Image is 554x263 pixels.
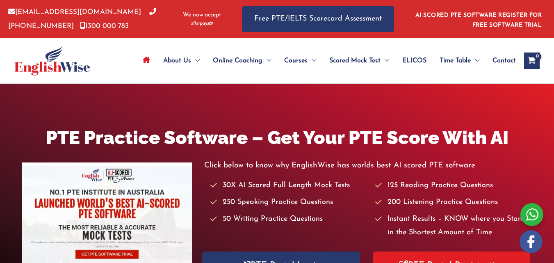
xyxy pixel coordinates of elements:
[323,46,396,75] a: Scored Mock TestMenu Toggle
[524,53,540,69] a: View Shopping Cart, empty
[210,213,367,226] li: 50 Writing Practice Questions
[433,46,486,75] a: Time TableMenu Toggle
[308,46,316,75] span: Menu Toggle
[191,21,213,26] img: Afterpay-Logo
[415,12,542,28] a: AI SCORED PTE SOFTWARE REGISTER FOR FREE SOFTWARE TRIAL
[471,46,479,75] span: Menu Toggle
[375,179,532,192] li: 125 Reading Practice Questions
[486,46,516,75] a: Contact
[8,9,141,16] a: [EMAIL_ADDRESS][DOMAIN_NAME]
[396,46,433,75] a: ELICOS
[213,46,262,75] span: Online Coaching
[381,46,389,75] span: Menu Toggle
[136,46,516,75] nav: Site Navigation: Main Menu
[262,46,271,75] span: Menu Toggle
[210,179,367,192] li: 30X AI Scored Full Length Mock Tests
[206,46,278,75] a: Online CoachingMenu Toggle
[191,46,200,75] span: Menu Toggle
[22,125,532,151] h1: PTE Practice Software – Get Your PTE Score With AI
[492,46,516,75] span: Contact
[242,6,394,32] a: Free PTE/IELTS Scorecard Assessment
[402,46,426,75] span: ELICOS
[183,11,221,19] span: We now accept
[278,46,323,75] a: CoursesMenu Toggle
[8,9,156,29] a: [PHONE_NUMBER]
[440,46,471,75] span: Time Table
[375,213,532,240] li: Instant Results – KNOW where you Stand in the Shortest Amount of Time
[80,23,129,30] a: 1300 000 783
[329,46,381,75] span: Scored Mock Test
[284,46,308,75] span: Courses
[520,230,543,253] img: white-facebook.png
[157,46,206,75] a: About UsMenu Toggle
[163,46,191,75] span: About Us
[375,196,532,209] li: 200 Listening Practice Questions
[410,6,546,32] aside: Header Widget 1
[204,159,532,172] p: Click below to know why EnglishWise has worlds best AI scored PTE software
[210,196,367,209] li: 250 Speaking Practice Questions
[14,46,90,75] img: cropped-ew-logo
